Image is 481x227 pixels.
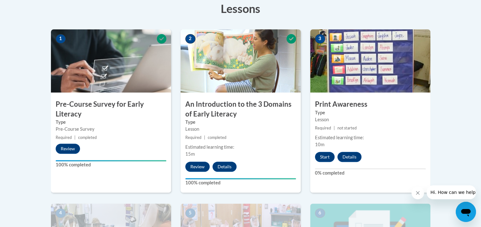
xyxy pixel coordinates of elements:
span: | [204,135,205,140]
span: | [334,126,335,130]
label: Type [56,119,166,126]
div: Estimated learning time: [185,144,296,151]
div: Lesson [315,116,426,123]
img: Course Image [310,29,430,93]
div: Your progress [185,178,296,179]
div: Your progress [56,160,166,161]
span: 10m [315,142,324,147]
div: Lesson [185,126,296,133]
span: not started [337,126,357,130]
button: Review [56,144,80,154]
iframe: Close message [411,187,424,199]
span: 15m [185,151,195,157]
iframe: Message from company [427,185,476,199]
h3: Lessons [51,1,430,16]
span: 3 [315,34,325,44]
span: 4 [56,208,66,218]
label: Type [315,109,426,116]
button: Details [337,152,361,162]
span: Required [315,126,331,130]
span: 1 [56,34,66,44]
h3: An Introduction to the 3 Domains of Early Literacy [181,99,301,119]
label: 100% completed [185,179,296,186]
span: Hi. How can we help? [4,4,51,9]
h3: Pre-Course Survey for Early Literacy [51,99,171,119]
label: Type [185,119,296,126]
div: Estimated learning time: [315,134,426,141]
img: Course Image [181,29,301,93]
img: Course Image [51,29,171,93]
span: 2 [185,34,195,44]
span: Required [185,135,201,140]
span: completed [208,135,226,140]
label: 0% completed [315,170,426,176]
span: 6 [315,208,325,218]
button: Start [315,152,335,162]
button: Review [185,162,210,172]
span: Required [56,135,72,140]
span: 5 [185,208,195,218]
button: Details [213,162,237,172]
span: | [74,135,76,140]
span: completed [78,135,97,140]
iframe: Button to launch messaging window [456,202,476,222]
h3: Print Awareness [310,99,430,109]
label: 100% completed [56,161,166,168]
div: Pre-Course Survey [56,126,166,133]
